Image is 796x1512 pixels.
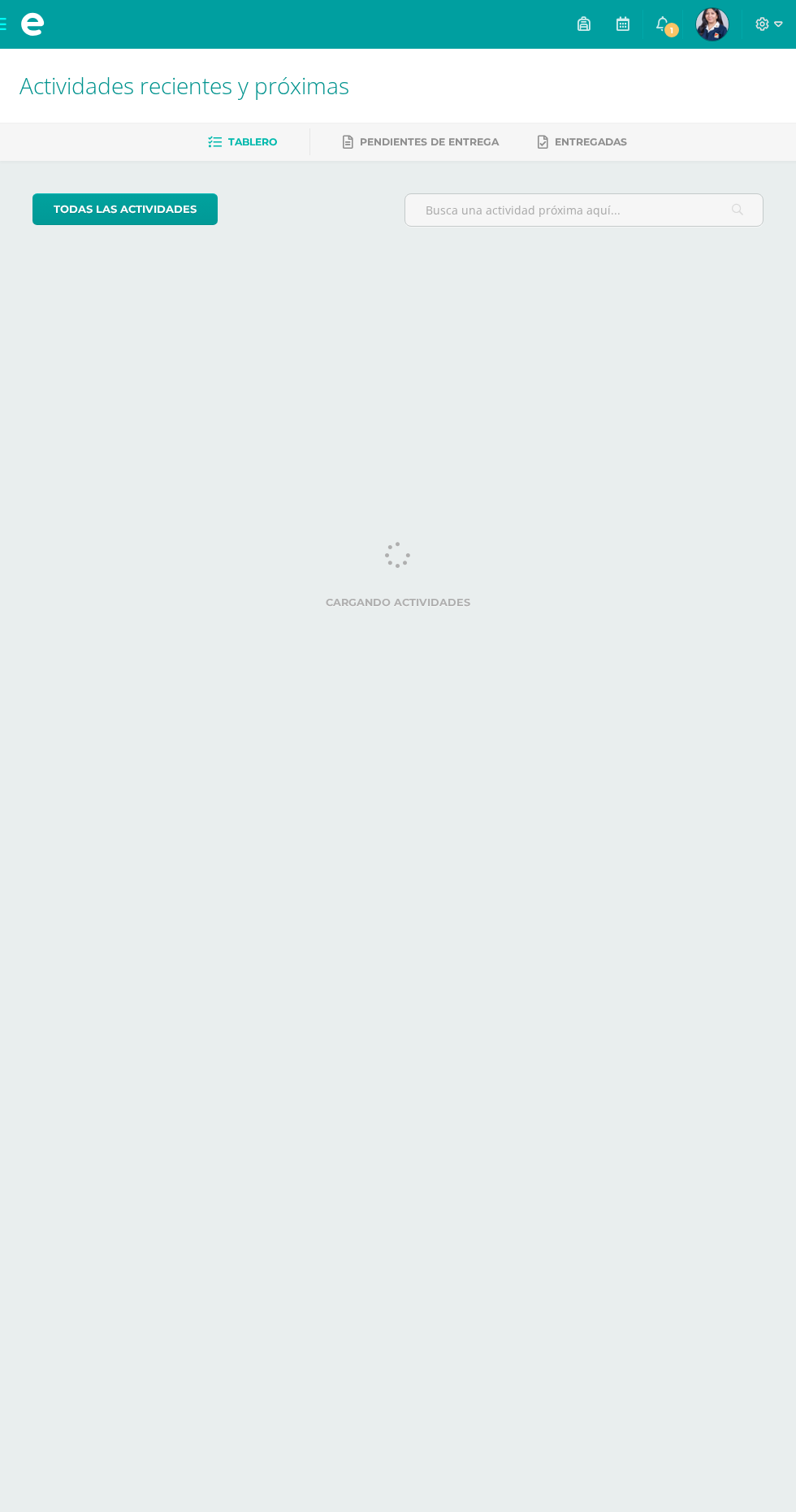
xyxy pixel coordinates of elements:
[343,129,499,155] a: Pendientes de entrega
[555,136,627,148] span: Entregadas
[696,8,729,41] img: df51c98f3c81ee7077a4d19667494d61.png
[663,21,681,39] span: 1
[208,129,277,155] a: Tablero
[32,193,218,225] a: todas las Actividades
[538,129,627,155] a: Entregadas
[360,136,499,148] span: Pendientes de entrega
[405,194,763,226] input: Busca una actividad próxima aquí...
[228,136,277,148] span: Tablero
[19,70,349,101] span: Actividades recientes y próximas
[32,596,764,609] label: Cargando actividades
